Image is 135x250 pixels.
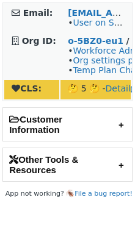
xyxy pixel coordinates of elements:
[126,36,129,46] strong: /
[3,108,132,141] h2: Customer Information
[12,84,42,93] strong: CLS:
[68,36,123,46] a: o-5BZ0-eu1
[23,8,53,18] strong: Email:
[22,36,56,46] strong: Org ID:
[2,188,133,200] footer: App not working? 🪳
[3,148,132,181] h2: Other Tools & Resources
[60,80,131,99] td: 🤔 5 🤔 -
[75,190,133,198] a: File a bug report!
